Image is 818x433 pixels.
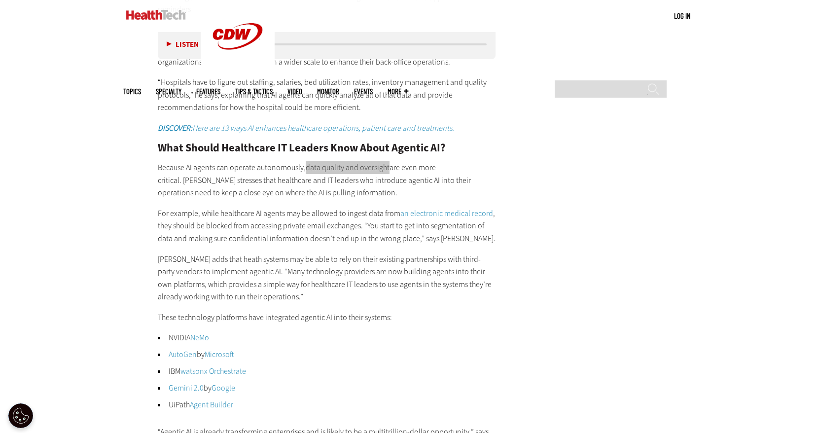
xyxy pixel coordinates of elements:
em: Here are 13 ways AI enhances healthcare operations, patient care and treatments. [158,123,454,133]
a: DISCOVER:Here are 13 ways AI enhances healthcare operations, patient care and treatments. [158,123,454,133]
a: watsonx Orchestrate [180,366,246,376]
h2: What Should Healthcare IT Leaders Know About Agentic AI? [158,143,496,153]
li: by [158,349,496,361]
li: NVIDIA [158,332,496,344]
a: Video [287,88,302,95]
a: MonITor [317,88,339,95]
a: an electronic medical record [400,208,493,218]
p: Because AI agents can operate autonomously, are even more critical. [PERSON_NAME] stresses that h... [158,161,496,199]
p: [PERSON_NAME] adds that heath systems may be able to rely on their existing partnerships with thi... [158,253,496,303]
a: AutoGen [169,349,197,360]
a: Gemini 2.0 [169,383,204,393]
a: Google [212,383,235,393]
a: Features [196,88,220,95]
div: Cookie Settings [8,403,33,428]
button: Open Preferences [8,403,33,428]
a: data quality and oversight [306,162,390,173]
a: Microsoft [205,349,234,360]
strong: DISCOVER: [158,123,192,133]
a: CDW [201,65,275,75]
a: Tips & Tactics [235,88,273,95]
img: Home [126,10,186,20]
li: by [158,382,496,394]
li: UiPath [158,399,496,411]
p: For example, while healthcare AI agents may be allowed to ingest data from , they should be block... [158,207,496,245]
span: Topics [123,88,141,95]
a: Agent Builder [190,399,233,410]
span: More [388,88,408,95]
div: User menu [674,11,690,21]
li: IBM [158,365,496,377]
a: Events [354,88,373,95]
a: NeMo [190,332,209,343]
span: Specialty [156,88,181,95]
p: These technology platforms have integrated agentic AI into their systems: [158,311,496,324]
a: Log in [674,11,690,20]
